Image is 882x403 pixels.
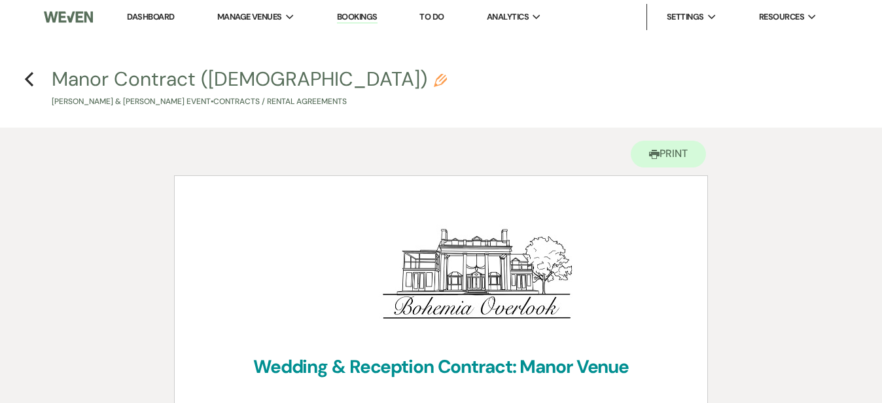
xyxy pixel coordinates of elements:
span: Analytics [487,10,529,24]
a: Dashboard [127,11,174,22]
span: Settings [667,10,704,24]
a: To Do [419,11,444,22]
span: Manage Venues [217,10,282,24]
button: Manor Contract ([DEMOGRAPHIC_DATA])[PERSON_NAME] & [PERSON_NAME] Event•Contracts / Rental Agreements [52,69,447,108]
p: [PERSON_NAME] & [PERSON_NAME] Event • Contracts / Rental Agreements [52,96,447,108]
strong: Wedding & Reception Contract: Manor Venue [253,355,629,379]
img: Z [363,209,591,334]
a: Bookings [337,11,378,24]
span: Resources [759,10,804,24]
img: Weven Logo [44,3,93,31]
button: Print [631,141,706,167]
